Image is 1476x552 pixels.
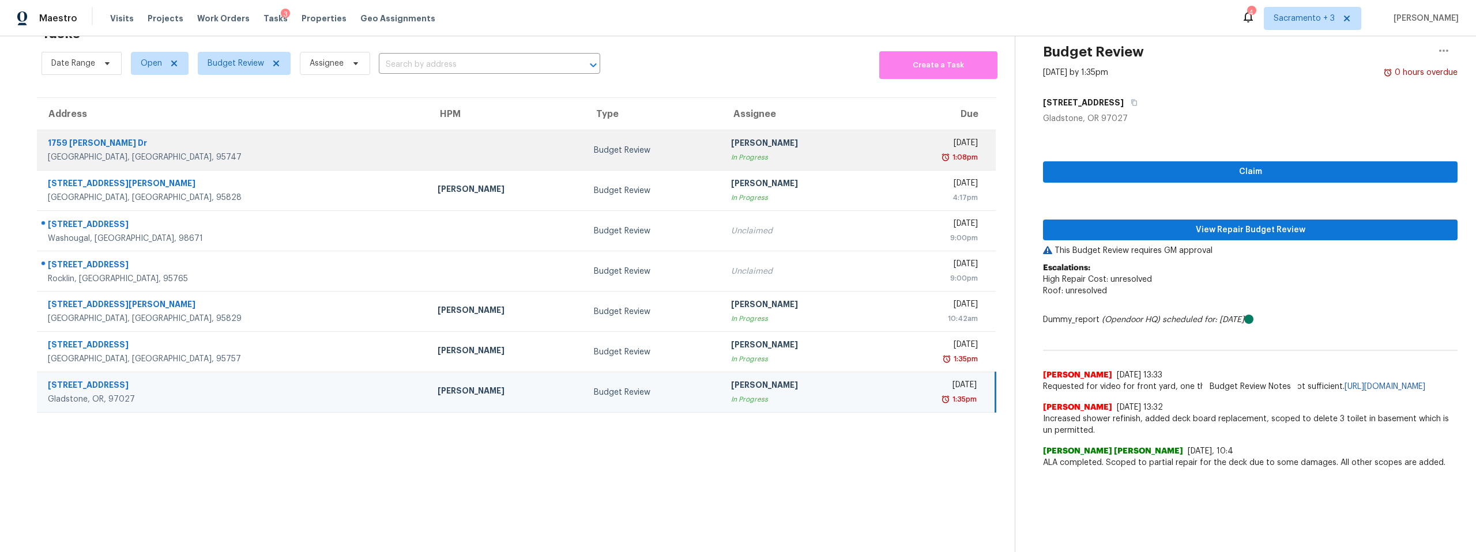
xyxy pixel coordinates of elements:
[887,313,977,324] div: 10:42am
[1117,371,1162,379] span: [DATE] 13:33
[941,152,950,163] img: Overdue Alarm Icon
[48,394,419,405] div: Gladstone, OR, 97027
[585,98,722,130] th: Type
[1043,245,1458,256] p: This Budget Review requires GM approval
[1052,223,1448,237] span: View Repair Budget Review
[1043,314,1458,326] div: Dummy_report
[731,353,869,365] div: In Progress
[731,192,869,203] div: In Progress
[887,379,977,394] div: [DATE]
[1043,369,1112,381] span: [PERSON_NAME]
[887,298,977,313] div: [DATE]
[594,266,713,277] div: Budget Review
[1043,97,1124,108] h5: [STREET_ADDRESS]
[1188,447,1233,455] span: [DATE], 10:4
[48,273,419,285] div: Rocklin, [GEOGRAPHIC_DATA], 95765
[887,177,977,192] div: [DATE]
[1043,381,1458,392] span: Requested for video for front yard, one that is there is 1 sec and not sufficient.
[1043,264,1090,272] b: Escalations:
[48,218,419,233] div: [STREET_ADDRESS]
[42,28,80,39] h2: Tasks
[48,313,419,324] div: [GEOGRAPHIC_DATA], [GEOGRAPHIC_DATA], 95829
[594,145,713,156] div: Budget Review
[731,313,869,324] div: In Progress
[887,273,977,284] div: 9:00pm
[722,98,878,130] th: Assignee
[731,152,869,163] div: In Progress
[48,298,419,313] div: [STREET_ADDRESS][PERSON_NAME]
[48,379,419,394] div: [STREET_ADDRESS]
[310,58,344,69] span: Assignee
[438,304,575,319] div: [PERSON_NAME]
[37,98,428,130] th: Address
[1102,316,1160,324] i: (Opendoor HQ)
[48,152,419,163] div: [GEOGRAPHIC_DATA], [GEOGRAPHIC_DATA], 95747
[48,177,419,192] div: [STREET_ADDRESS][PERSON_NAME]
[879,51,997,79] button: Create a Task
[950,394,977,405] div: 1:35pm
[887,137,977,152] div: [DATE]
[1383,67,1392,78] img: Overdue Alarm Icon
[438,345,575,359] div: [PERSON_NAME]
[594,225,713,237] div: Budget Review
[1162,316,1244,324] i: scheduled for: [DATE]
[731,339,869,353] div: [PERSON_NAME]
[51,58,95,69] span: Date Range
[1392,67,1458,78] div: 0 hours overdue
[887,258,977,273] div: [DATE]
[1043,161,1458,183] button: Claim
[379,56,568,74] input: Search by address
[1043,220,1458,241] button: View Repair Budget Review
[438,385,575,399] div: [PERSON_NAME]
[1274,13,1335,24] span: Sacramento + 3
[48,192,419,203] div: [GEOGRAPHIC_DATA], [GEOGRAPHIC_DATA], 95828
[148,13,183,24] span: Projects
[951,353,978,365] div: 1:35pm
[208,58,264,69] span: Budget Review
[594,185,713,196] div: Budget Review
[263,14,288,22] span: Tasks
[1124,92,1139,113] button: Copy Address
[731,225,869,237] div: Unclaimed
[1247,7,1255,18] div: 4
[39,13,77,24] span: Maestro
[887,218,977,232] div: [DATE]
[950,152,978,163] div: 1:08pm
[1052,165,1448,179] span: Claim
[585,57,601,73] button: Open
[878,98,995,130] th: Due
[48,137,419,152] div: 1759 [PERSON_NAME] Dr
[48,259,419,273] div: [STREET_ADDRESS]
[1203,381,1298,392] span: Budget Review Notes
[1389,13,1459,24] span: [PERSON_NAME]
[1043,413,1458,436] span: Increased shower refinish, added deck board replacement, scoped to delete 3 toilet in basement wh...
[731,266,869,277] div: Unclaimed
[302,13,347,24] span: Properties
[1043,275,1152,283] span: High Repair Cost: unresolved
[731,177,869,192] div: [PERSON_NAME]
[1043,46,1144,58] h2: Budget Review
[731,379,869,394] div: [PERSON_NAME]
[48,339,419,353] div: [STREET_ADDRESS]
[1043,457,1458,468] span: ALA completed. Scoped to partial repair for the deck due to some damages. All other scopes are ad...
[731,394,869,405] div: In Progress
[942,353,951,365] img: Overdue Alarm Icon
[731,137,869,152] div: [PERSON_NAME]
[887,339,977,353] div: [DATE]
[438,183,575,198] div: [PERSON_NAME]
[594,387,713,398] div: Budget Review
[428,98,585,130] th: HPM
[1043,445,1183,457] span: [PERSON_NAME] [PERSON_NAME]
[48,233,419,244] div: Washougal, [GEOGRAPHIC_DATA], 98671
[1043,287,1107,295] span: Roof: unresolved
[281,9,290,20] div: 3
[731,298,869,313] div: [PERSON_NAME]
[360,13,435,24] span: Geo Assignments
[887,232,977,244] div: 9:00pm
[941,394,950,405] img: Overdue Alarm Icon
[1345,383,1425,391] a: [URL][DOMAIN_NAME]
[197,13,250,24] span: Work Orders
[1043,113,1458,124] div: Gladstone, OR 97027
[1117,403,1163,411] span: [DATE] 13:32
[885,59,992,72] span: Create a Task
